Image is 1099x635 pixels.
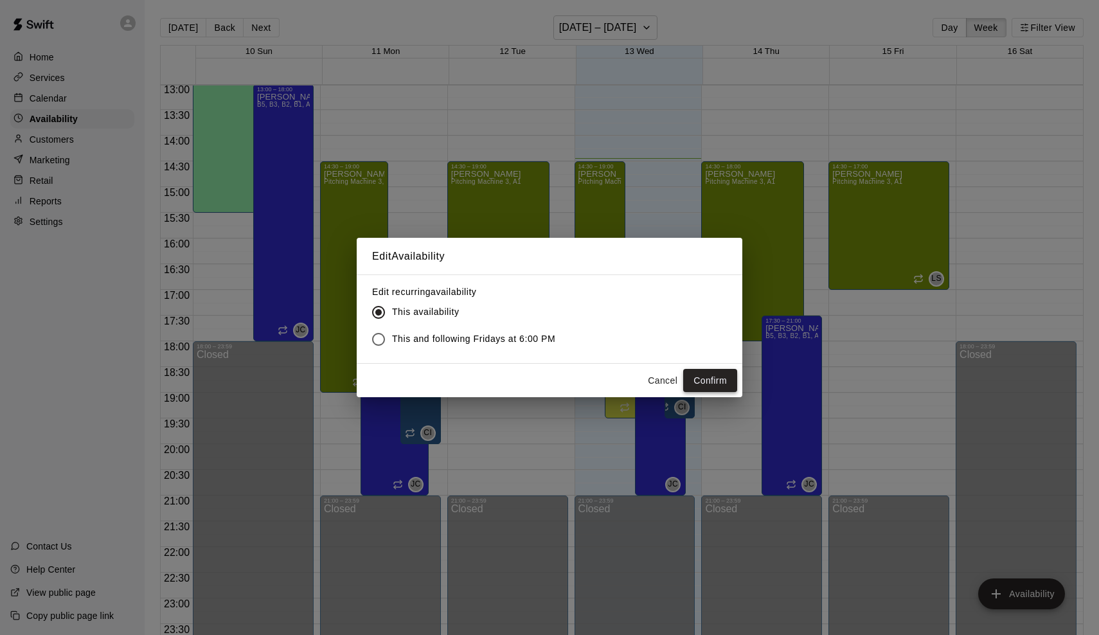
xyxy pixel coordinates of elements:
[372,285,566,298] label: Edit recurring availability
[642,369,683,393] button: Cancel
[357,238,742,275] h2: Edit Availability
[392,305,459,319] span: This availability
[392,332,555,346] span: This and following Fridays at 6:00 PM
[683,369,737,393] button: Confirm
